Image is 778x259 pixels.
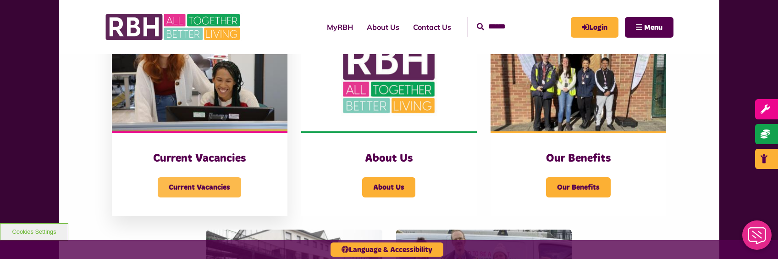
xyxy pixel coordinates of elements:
[158,177,241,197] span: Current Vacancies
[546,177,611,197] span: Our Benefits
[644,24,662,31] span: Menu
[105,9,243,45] img: RBH
[320,15,360,39] a: MyRBH
[625,17,673,38] button: Navigation
[360,15,406,39] a: About Us
[491,21,666,131] img: Dropinfreehold2
[477,17,562,37] input: Search
[571,17,618,38] a: MyRBH
[737,218,778,259] iframe: Netcall Web Assistant for live chat
[320,152,458,166] h3: About Us
[301,21,477,131] img: RBH Logo Social Media 480X360 (1)
[509,152,648,166] h3: Our Benefits
[406,15,458,39] a: Contact Us
[112,21,287,131] img: IMG 1470
[130,152,269,166] h3: Current Vacancies
[301,21,477,216] a: About Us About Us
[331,242,443,257] button: Language & Accessibility
[112,21,287,216] a: Current Vacancies Current Vacancies
[362,177,415,197] span: About Us
[491,21,666,216] a: Our Benefits Our Benefits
